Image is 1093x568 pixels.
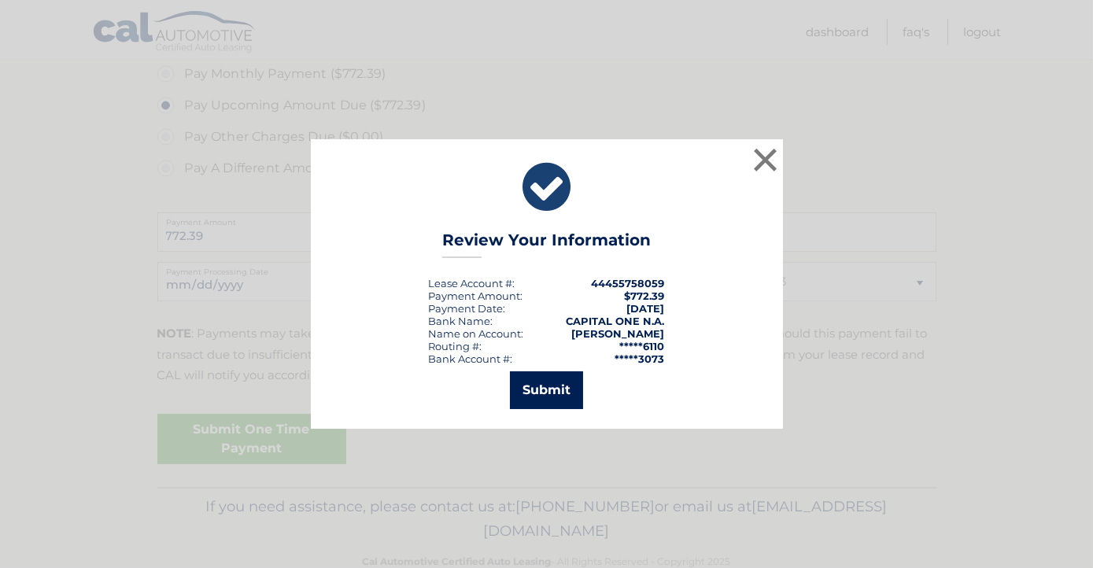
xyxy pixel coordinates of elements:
[429,315,493,327] div: Bank Name:
[429,327,524,340] div: Name on Account:
[429,352,513,365] div: Bank Account #:
[429,277,515,290] div: Lease Account #:
[510,371,583,409] button: Submit
[627,302,665,315] span: [DATE]
[750,144,781,175] button: ×
[429,302,504,315] span: Payment Date
[592,277,665,290] strong: 44455758059
[442,231,651,258] h3: Review Your Information
[625,290,665,302] span: $772.39
[429,290,523,302] div: Payment Amount:
[567,315,665,327] strong: CAPITAL ONE N.A.
[429,340,482,352] div: Routing #:
[572,327,665,340] strong: [PERSON_NAME]
[429,302,506,315] div: :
